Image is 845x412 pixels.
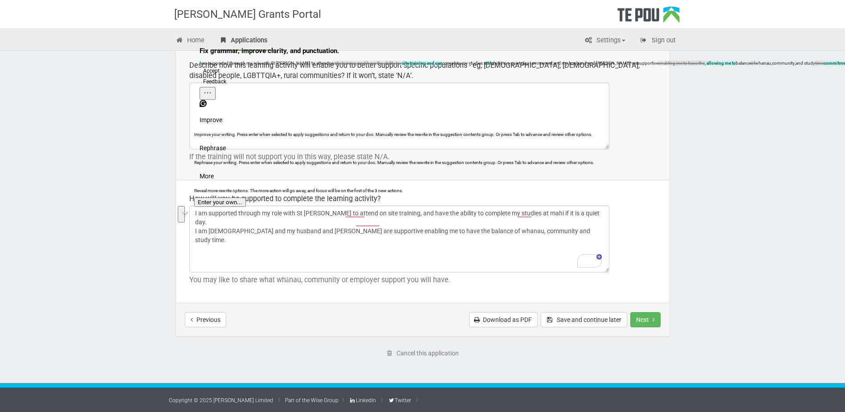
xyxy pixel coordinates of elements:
[388,397,411,404] a: Twitter
[380,346,465,361] a: Cancel this application
[189,275,656,285] p: You may like to share what whānau, community or employer support you will have.
[285,397,339,404] a: Part of the Wise Group
[630,312,661,327] button: Next step
[185,312,226,327] button: Previous step
[617,6,680,29] div: Te Pou Logo
[212,31,274,51] a: Applications
[189,194,656,204] div: How will you be supported to complete the learning activity?
[578,31,632,51] a: Settings
[469,312,538,327] a: Download as PDF
[189,152,656,162] p: If the training will not support you in this way, please state N/A.
[189,60,656,81] div: Describe how this learning activity will enable you to better support specific populations - eg, ...
[541,312,627,327] button: Save and continue later
[189,206,609,272] textarea: To enrich screen reader interactions, please activate Accessibility in Grammarly extension settings
[169,397,273,404] a: Copyright © 2025 [PERSON_NAME] Limited
[633,31,682,51] a: Sign out
[349,397,376,404] a: LinkedIn
[169,31,212,51] a: Home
